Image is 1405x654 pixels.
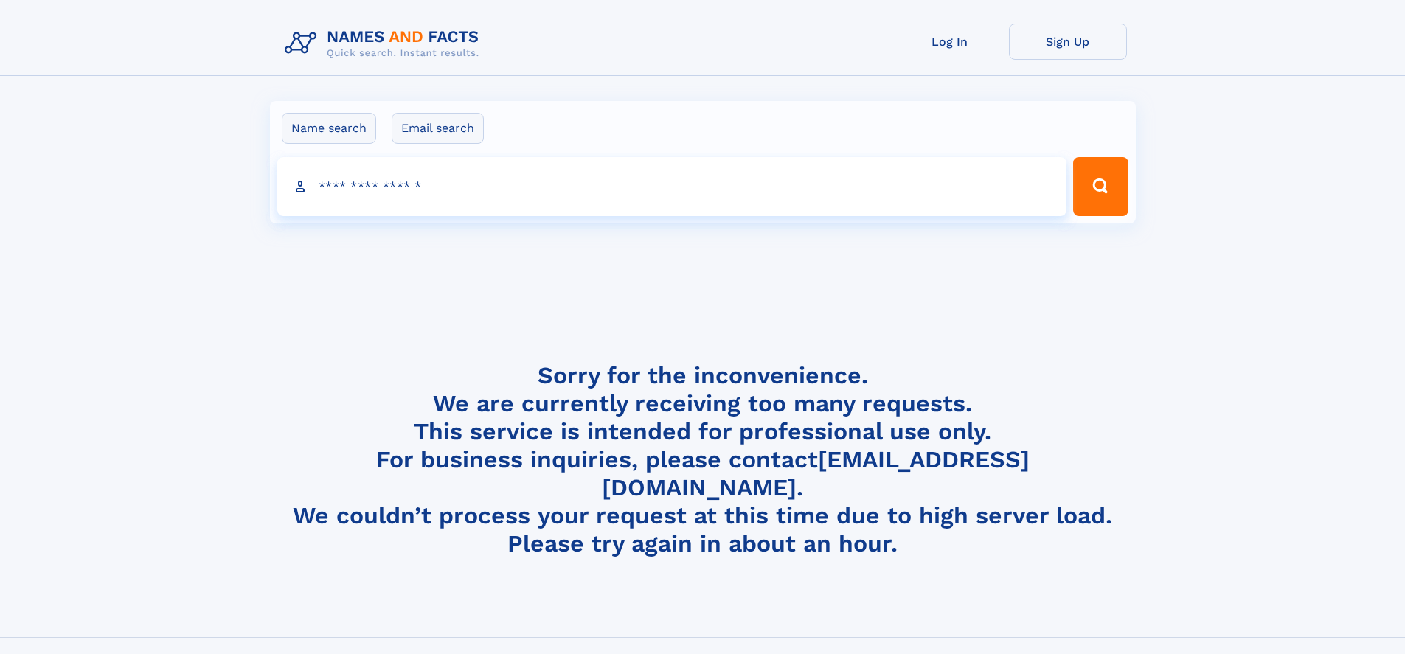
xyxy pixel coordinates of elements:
[279,24,491,63] img: Logo Names and Facts
[1073,157,1128,216] button: Search Button
[277,157,1067,216] input: search input
[1009,24,1127,60] a: Sign Up
[602,445,1030,501] a: [EMAIL_ADDRESS][DOMAIN_NAME]
[891,24,1009,60] a: Log In
[279,361,1127,558] h4: Sorry for the inconvenience. We are currently receiving too many requests. This service is intend...
[282,113,376,144] label: Name search
[392,113,484,144] label: Email search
